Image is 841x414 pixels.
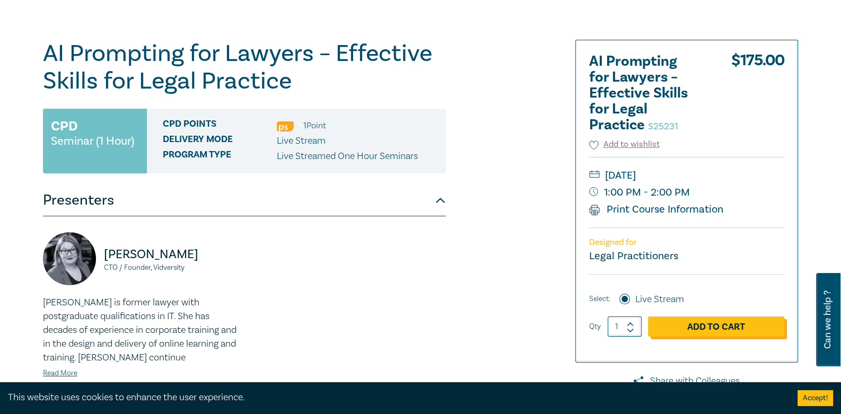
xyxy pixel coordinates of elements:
span: Delivery Mode [163,134,277,148]
a: Read More [43,368,77,378]
a: Print Course Information [589,202,723,216]
small: 1:00 PM - 2:00 PM [589,184,784,201]
span: Can we help ? [822,279,833,360]
button: Presenters [43,184,446,216]
small: [DATE] [589,167,784,184]
label: Live Stream [635,293,684,306]
p: [PERSON_NAME] [104,246,238,263]
button: Add to wishlist [589,138,660,151]
span: Select: [589,293,610,305]
span: Program type [163,149,277,163]
span: Live Stream [277,135,326,147]
img: Professional Skills [277,121,294,131]
small: Legal Practitioners [589,249,678,263]
span: CPD Points [163,119,277,133]
button: Accept cookies [798,390,833,406]
a: Add to Cart [648,316,784,337]
p: [PERSON_NAME] is former lawyer with postgraduate qualifications in IT. She has decades of experie... [43,296,238,365]
div: This website uses cookies to enhance the user experience. [8,391,782,404]
h1: AI Prompting for Lawyers – Effective Skills for Legal Practice [43,40,446,95]
h2: AI Prompting for Lawyers – Effective Skills for Legal Practice [589,54,706,133]
input: 1 [608,316,642,337]
li: 1 Point [303,119,326,133]
small: Seminar (1 Hour) [51,136,134,146]
a: Share with Colleagues [575,374,798,388]
small: S25231 [648,120,678,133]
div: $ 175.00 [731,54,784,138]
h3: CPD [51,117,77,136]
img: https://s3.ap-southeast-2.amazonaws.com/leo-cussen-store-production-content/Contacts/Natalie%20Wi... [43,232,96,285]
label: Qty [589,321,601,332]
p: Live Streamed One Hour Seminars [277,149,418,163]
p: Designed for [589,237,784,248]
small: CTO / Founder, Vidversity [104,264,238,271]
